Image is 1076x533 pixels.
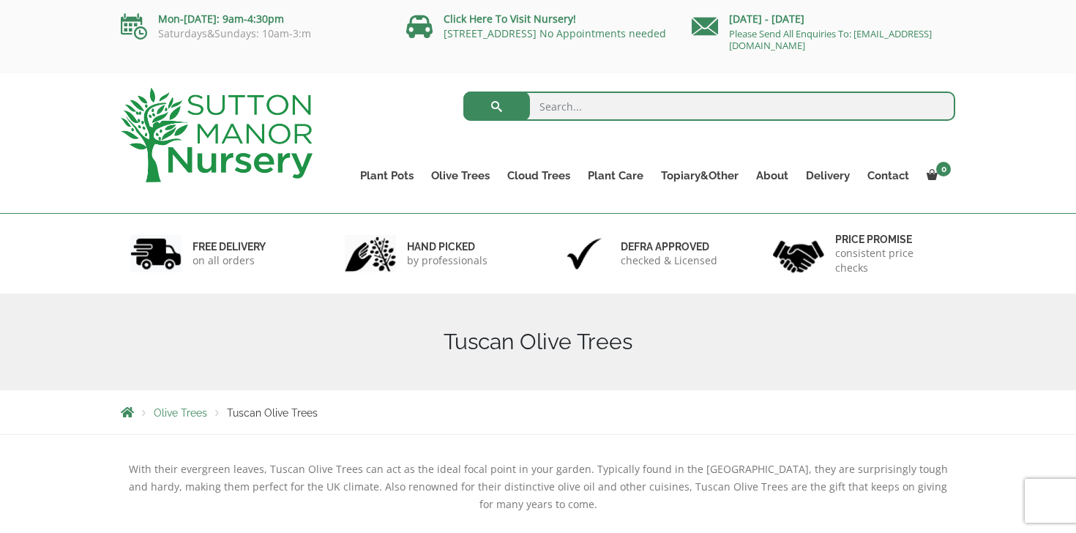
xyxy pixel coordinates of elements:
a: Olive Trees [154,407,207,419]
a: Olive Trees [422,165,498,186]
img: 3.jpg [558,235,610,272]
a: Contact [859,165,918,186]
p: [DATE] - [DATE] [692,10,955,28]
a: Click Here To Visit Nursery! [444,12,576,26]
span: Tuscan Olive Trees [227,407,318,419]
nav: Breadcrumbs [121,406,955,418]
h6: Defra approved [621,240,717,253]
h6: FREE DELIVERY [193,240,266,253]
p: checked & Licensed [621,253,717,268]
img: logo [121,88,313,182]
h1: Tuscan Olive Trees [121,329,955,355]
p: Mon-[DATE]: 9am-4:30pm [121,10,384,28]
input: Search... [463,92,956,121]
a: [STREET_ADDRESS] No Appointments needed [444,26,666,40]
h6: Price promise [835,233,946,246]
img: 4.jpg [773,231,824,276]
p: Saturdays&Sundays: 10am-3:m [121,28,384,40]
a: Cloud Trees [498,165,579,186]
a: Please Send All Enquiries To: [EMAIL_ADDRESS][DOMAIN_NAME] [729,27,932,52]
a: Plant Care [579,165,652,186]
div: With their evergreen leaves, Tuscan Olive Trees can act as the ideal focal point in your garden. ... [121,461,955,513]
a: Delivery [797,165,859,186]
p: by professionals [407,253,487,268]
p: consistent price checks [835,246,946,275]
img: 2.jpg [345,235,396,272]
a: 0 [918,165,955,186]
h6: hand picked [407,240,487,253]
img: 1.jpg [130,235,182,272]
p: on all orders [193,253,266,268]
a: Plant Pots [351,165,422,186]
span: 0 [936,162,951,176]
a: Topiary&Other [652,165,747,186]
a: About [747,165,797,186]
